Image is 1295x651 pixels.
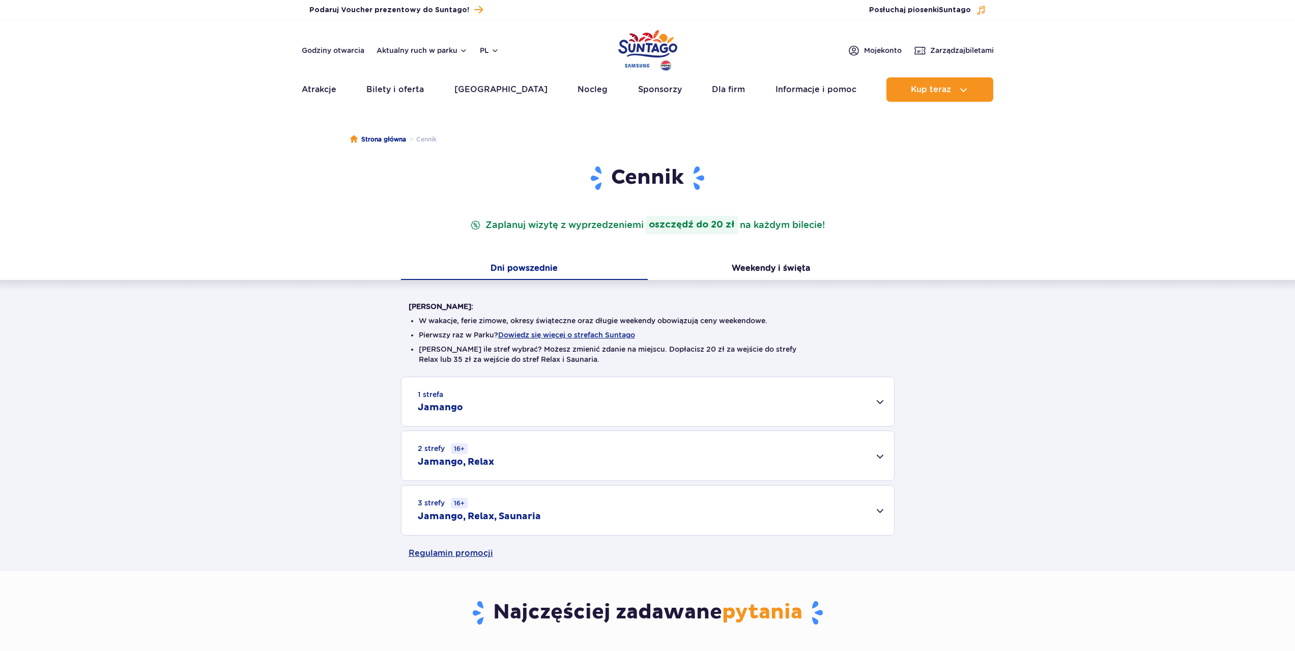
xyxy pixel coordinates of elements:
[409,535,887,571] a: Regulamin promocji
[498,331,635,339] button: Dowiedz się więcej o strefach Suntago
[409,302,473,310] strong: [PERSON_NAME]:
[578,77,608,102] a: Nocleg
[409,600,887,626] h3: Najczęściej zadawane
[648,259,895,280] button: Weekendy i święta
[401,259,648,280] button: Dni powszednie
[418,402,463,414] h2: Jamango
[418,456,494,468] h2: Jamango, Relax
[366,77,424,102] a: Bilety i oferta
[869,5,971,15] span: Posłuchaj piosenki
[712,77,745,102] a: Dla firm
[864,45,902,55] span: Moje konto
[451,443,468,454] small: 16+
[419,316,877,326] li: W wakacje, ferie zimowe, okresy świąteczne oraz długie weekendy obowiązują ceny weekendowe.
[309,3,483,17] a: Podaruj Voucher prezentowy do Suntago!
[409,165,887,191] h1: Cennik
[418,389,443,400] small: 1 strefa
[302,77,336,102] a: Atrakcje
[930,45,994,55] span: Zarządzaj biletami
[406,134,437,145] li: Cennik
[419,344,877,364] li: [PERSON_NAME] ile stref wybrać? Możesz zmienić zdanie na miejscu. Dopłacisz 20 zł za wejście do s...
[848,44,902,56] a: Mojekonto
[418,443,468,454] small: 2 strefy
[618,25,677,72] a: Park of Poland
[454,77,548,102] a: [GEOGRAPHIC_DATA]
[302,45,364,55] a: Godziny otwarcia
[350,134,406,145] a: Strona główna
[886,77,993,102] button: Kup teraz
[939,7,971,14] span: Suntago
[722,600,802,625] span: pytania
[911,85,951,94] span: Kup teraz
[869,5,986,15] button: Posłuchaj piosenkiSuntago
[646,216,738,234] strong: oszczędź do 20 zł
[377,46,468,54] button: Aktualny ruch w parku
[418,498,468,508] small: 3 strefy
[419,330,877,340] li: Pierwszy raz w Parku?
[468,216,827,234] p: Zaplanuj wizytę z wyprzedzeniem na każdym bilecie!
[418,511,541,523] h2: Jamango, Relax, Saunaria
[775,77,856,102] a: Informacje i pomoc
[451,498,468,508] small: 16+
[914,44,994,56] a: Zarządzajbiletami
[480,45,499,55] button: pl
[638,77,682,102] a: Sponsorzy
[309,5,469,15] span: Podaruj Voucher prezentowy do Suntago!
